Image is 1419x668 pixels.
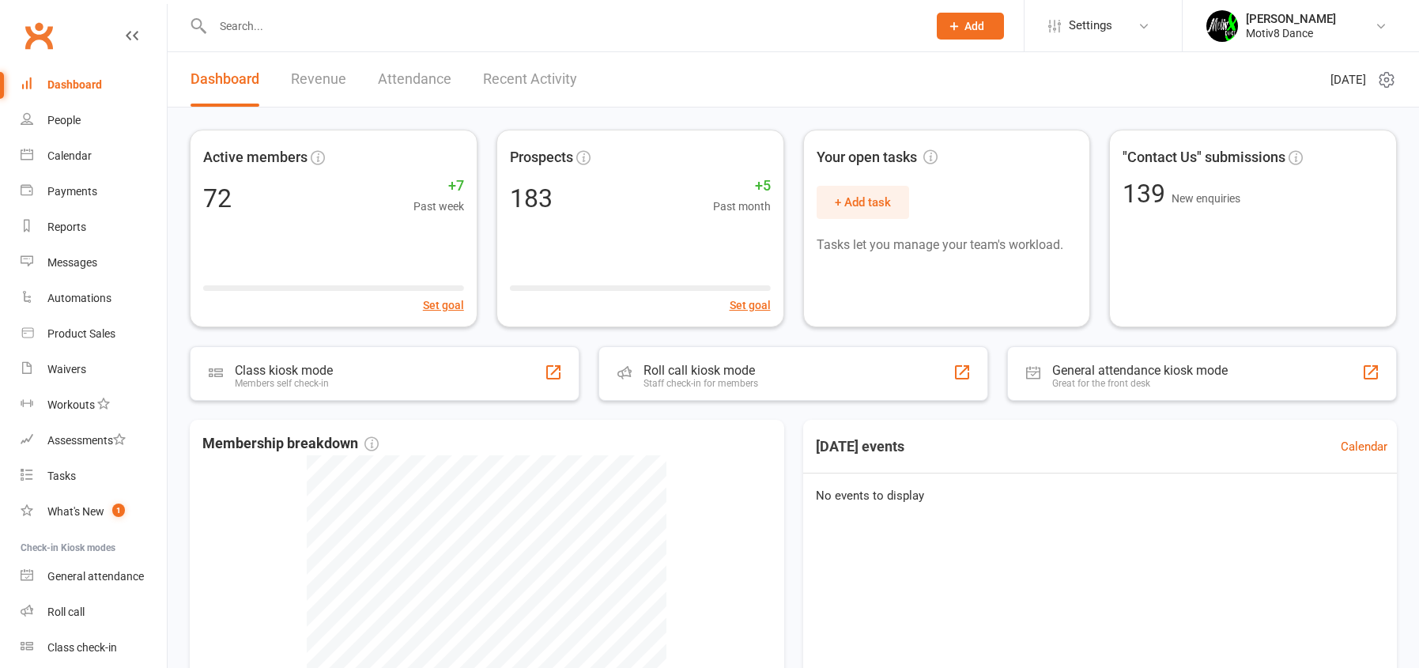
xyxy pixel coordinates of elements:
span: Prospects [510,146,573,169]
span: 139 [1123,179,1172,209]
div: Product Sales [47,327,115,340]
a: Calendar [1341,437,1387,456]
span: +5 [713,175,771,198]
div: Waivers [47,363,86,376]
span: Past week [413,198,464,215]
span: Your open tasks [817,146,938,169]
div: [PERSON_NAME] [1246,12,1336,26]
span: +7 [413,175,464,198]
div: What's New [47,505,104,518]
div: People [47,114,81,126]
a: Dashboard [191,52,259,107]
div: General attendance [47,570,144,583]
button: Set goal [423,296,464,314]
span: Membership breakdown [202,432,379,455]
a: Recent Activity [483,52,577,107]
p: Tasks let you manage your team's workload. [817,235,1077,255]
button: Set goal [730,296,771,314]
a: What's New1 [21,494,167,530]
a: Workouts [21,387,167,423]
span: Active members [203,146,308,169]
div: Reports [47,221,86,233]
div: Messages [47,256,97,269]
div: Members self check-in [235,378,333,389]
div: Staff check-in for members [643,378,758,389]
h3: [DATE] events [803,432,917,461]
input: Search... [208,15,916,37]
a: People [21,103,167,138]
span: Past month [713,198,771,215]
div: 72 [203,186,232,211]
div: Tasks [47,470,76,482]
a: Attendance [378,52,451,107]
span: [DATE] [1330,70,1366,89]
a: Revenue [291,52,346,107]
span: Add [964,20,984,32]
div: Payments [47,185,97,198]
span: 1 [112,504,125,517]
img: thumb_image1679272194.png [1206,10,1238,42]
div: Class check-in [47,641,117,654]
div: Workouts [47,398,95,411]
a: Dashboard [21,67,167,103]
div: 183 [510,186,553,211]
a: Assessments [21,423,167,459]
a: Payments [21,174,167,209]
div: General attendance kiosk mode [1052,363,1228,378]
div: Class kiosk mode [235,363,333,378]
div: Motiv8 Dance [1246,26,1336,40]
div: Great for the front desk [1052,378,1228,389]
div: Roll call [47,606,85,618]
div: Dashboard [47,78,102,91]
a: Roll call [21,594,167,630]
a: Automations [21,281,167,316]
div: No events to display [797,474,1404,518]
button: + Add task [817,186,909,219]
a: Reports [21,209,167,245]
a: Clubworx [19,16,58,55]
a: Product Sales [21,316,167,352]
a: General attendance kiosk mode [21,559,167,594]
div: Assessments [47,434,126,447]
button: Add [937,13,1004,40]
a: Messages [21,245,167,281]
div: Calendar [47,149,92,162]
a: Waivers [21,352,167,387]
div: Automations [47,292,111,304]
a: Tasks [21,459,167,494]
span: Settings [1069,8,1112,43]
div: Roll call kiosk mode [643,363,758,378]
a: Class kiosk mode [21,630,167,666]
span: "Contact Us" submissions [1123,146,1285,169]
a: Calendar [21,138,167,174]
span: New enquiries [1172,192,1240,205]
